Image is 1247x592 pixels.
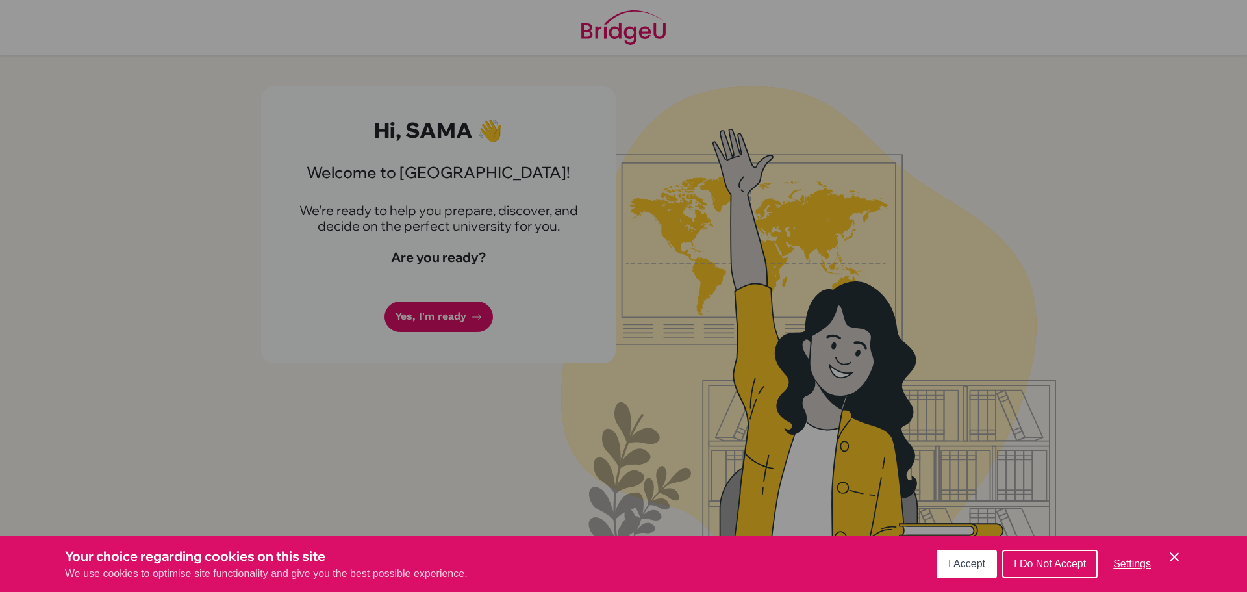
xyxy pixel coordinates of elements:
span: I Accept [948,558,985,569]
button: Settings [1103,551,1161,577]
button: I Do Not Accept [1002,550,1098,578]
p: We use cookies to optimise site functionality and give you the best possible experience. [65,566,468,582]
span: I Do Not Accept [1014,558,1086,569]
button: Save and close [1166,549,1182,565]
h3: Your choice regarding cookies on this site [65,547,468,566]
button: I Accept [937,550,997,578]
span: Settings [1113,558,1151,569]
